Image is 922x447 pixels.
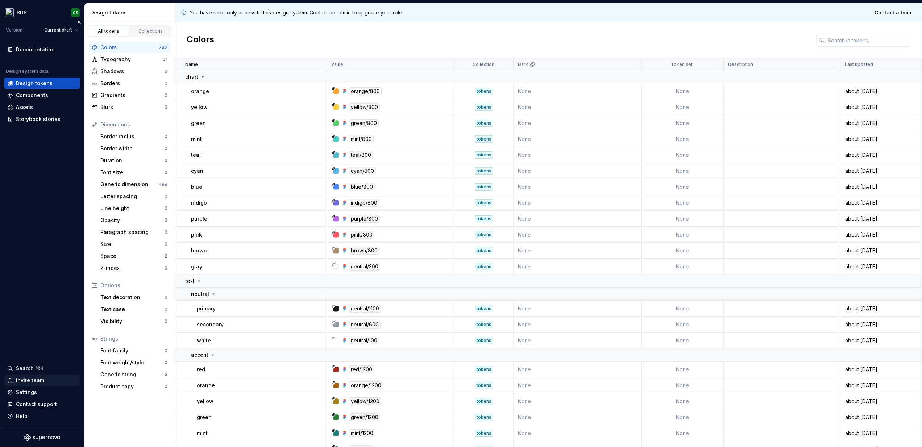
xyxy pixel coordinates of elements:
td: None [642,362,723,377]
td: None [514,147,642,163]
td: None [642,131,723,147]
span: Contact admin [875,9,911,16]
div: SDS [17,9,27,16]
svg: Supernova Logo [24,434,60,441]
a: Assets [4,101,80,113]
button: Contact support [4,398,80,410]
p: accent [191,351,208,359]
p: chart [185,73,198,80]
div: 0 [165,205,167,211]
div: neutral/100 [349,337,379,344]
a: Components [4,89,80,101]
a: Letter spacing0 [97,191,170,202]
a: Border radius0 [97,131,170,142]
p: indigo [191,199,207,206]
div: about [DATE] [841,231,921,238]
div: neutral/300 [349,263,380,271]
div: yellow/800 [349,103,380,111]
div: tokens [475,167,493,175]
div: indigo/800 [349,199,379,207]
button: SDSCS [1,5,83,20]
div: about [DATE] [841,321,921,328]
td: None [514,163,642,179]
div: Strings [100,335,167,342]
div: 0 [165,134,167,139]
a: Blurs0 [89,101,170,113]
td: None [642,115,723,131]
div: tokens [475,120,493,127]
div: Generic dimension [100,181,159,188]
div: tokens [475,321,493,328]
p: Token set [671,62,693,67]
div: Components [16,92,48,99]
div: tokens [475,231,493,238]
div: Shadows [100,68,165,75]
p: green [197,414,212,421]
p: purple [191,215,207,222]
div: Colors [100,44,159,51]
a: Font family0 [97,345,170,356]
div: 0 [165,318,167,324]
div: tokens [475,366,493,373]
div: about [DATE] [841,414,921,421]
td: None [514,259,642,275]
div: about [DATE] [841,398,921,405]
a: Contact admin [870,6,916,19]
div: brown/800 [349,247,379,255]
div: Assets [16,104,33,111]
div: Documentation [16,46,55,53]
a: Settings [4,387,80,398]
a: Z-index0 [97,262,170,274]
p: Last updated [845,62,873,67]
div: Version [6,27,22,33]
div: Border radius [100,133,165,140]
div: about [DATE] [841,215,921,222]
div: 0 [165,384,167,389]
div: green/1200 [349,413,380,421]
div: Invite team [16,377,44,384]
div: about [DATE] [841,430,921,437]
div: red/1200 [349,365,374,373]
div: neutral/1100 [349,305,381,313]
div: Contact support [16,401,57,408]
td: None [642,409,723,425]
div: Font family [100,347,165,354]
div: about [DATE] [841,183,921,191]
p: neutral [191,291,209,298]
div: Design tokens [90,9,172,16]
td: None [642,333,723,348]
div: Gradients [100,92,165,99]
div: 0 [165,229,167,235]
td: None [642,259,723,275]
p: white [197,337,211,344]
td: None [642,227,723,243]
div: 732 [159,45,167,50]
div: Size [100,241,165,248]
button: Search ⌘K [4,363,80,374]
img: 2070b880-96ea-47f0-8eec-128064aadc67.png [5,8,14,17]
div: Paragraph spacing [100,229,165,236]
td: None [514,179,642,195]
div: tokens [475,414,493,421]
div: Text case [100,306,165,313]
p: Name [185,62,198,67]
p: pink [191,231,202,238]
div: tokens [475,135,493,143]
td: None [514,211,642,227]
div: 0 [165,146,167,151]
span: Current draft [44,27,72,33]
div: about [DATE] [841,151,921,159]
td: None [514,362,642,377]
div: All tokens [91,28,127,34]
div: orange/1200 [349,381,383,389]
button: Current draft [41,25,81,35]
p: teal [191,151,201,159]
p: orange [191,88,209,95]
td: None [514,409,642,425]
div: tokens [475,337,493,344]
div: about [DATE] [841,263,921,270]
td: None [642,195,723,211]
div: about [DATE] [841,88,921,95]
div: 0 [165,241,167,247]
